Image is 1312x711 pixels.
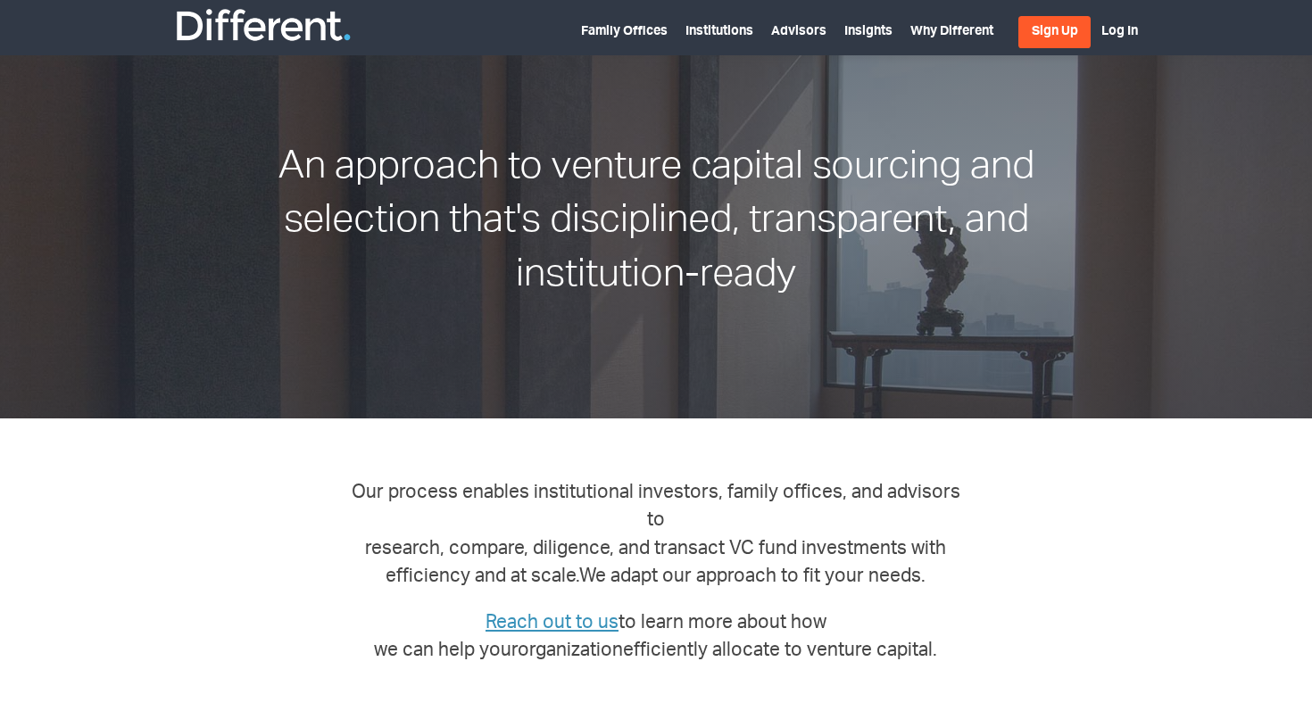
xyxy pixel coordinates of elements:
[1018,16,1091,48] a: Sign Up
[486,615,619,633] a: Reach out to us
[227,143,1085,304] h1: An approach to venture capital sourcing and selection that's disciplined, transparent, and instit...
[1101,26,1138,38] a: Log In
[581,26,668,38] a: Family Offices
[345,610,966,666] p: to learn more about how we can help your efficiently allocate to venture capital.
[518,642,623,661] span: organization
[910,26,993,38] a: Why Different
[579,568,926,587] span: We adapt our approach to fit your needs.
[345,480,966,591] p: Our process enables institutional investors, family offices, and advisors to research, compare, d...
[174,7,353,43] img: Different Funds
[685,26,753,38] a: Institutions
[844,26,893,38] a: Insights
[771,26,826,38] a: Advisors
